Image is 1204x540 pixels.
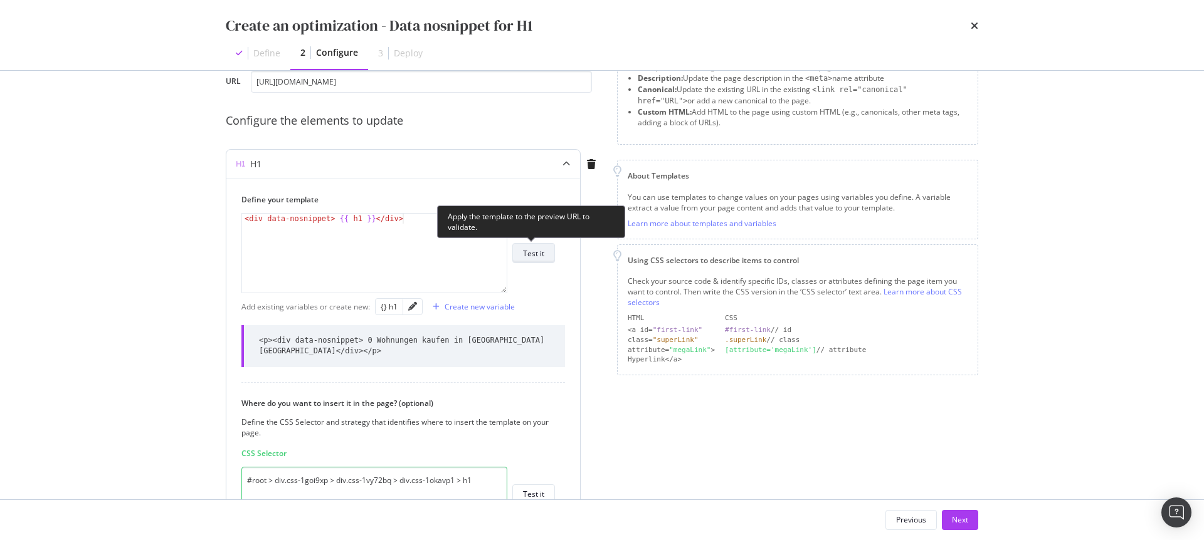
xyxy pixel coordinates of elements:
[638,61,650,72] strong: H1:
[715,63,733,71] span: <h1>
[241,301,370,312] div: Add existing variables or create new:
[300,46,305,59] div: 2
[512,243,555,263] button: Test it
[971,15,978,36] div: times
[241,398,555,408] label: Where do you want to insert it in the page? (optional)
[226,113,602,129] div: Configure the elements to update
[241,194,555,205] label: Define your template
[251,71,592,93] input: https://www.example.com
[226,76,241,90] label: URL
[437,205,625,238] div: Apply the template to the preview URL to validate.
[638,84,677,95] strong: Canonical:
[725,325,968,335] div: // id
[1161,497,1191,527] div: Open Intercom Messenger
[628,345,715,355] div: attribute= >
[725,346,816,354] div: [attribute='megaLink']
[259,335,550,356] div: <p><div data-nosnippet> 0 Wohnungen kaufen in [GEOGRAPHIC_DATA] [GEOGRAPHIC_DATA]</div></p>
[669,346,710,354] div: "megaLink"
[226,15,532,36] div: Create an optimization - Data nosnippet for H1
[628,355,715,365] div: Hyperlink</a>
[523,248,544,259] div: Test it
[378,47,383,60] div: 3
[628,313,715,323] div: HTML
[445,301,515,312] div: Create new variable
[628,276,968,308] div: Check your source code & identify specific IDs, classes or attributes defining the page item you ...
[381,299,398,314] button: {} h1
[725,336,766,344] div: .superLink
[638,84,968,106] li: Update the existing URL in the existing or add a new canonical to the page.
[253,47,280,60] div: Define
[628,286,962,308] a: Learn more about CSS selectors
[628,170,968,181] div: About Templates
[638,106,692,117] strong: Custom HTML:
[381,301,398,312] div: {} h1
[725,326,771,334] div: #first-link
[653,336,699,344] div: "superLink"
[942,510,978,530] button: Next
[628,218,776,229] a: Learn more about templates and variables
[638,85,907,105] span: <link rel="canonical" href="URL">
[725,345,968,355] div: // attribute
[805,74,832,83] span: <meta>
[725,313,968,323] div: CSS
[638,73,968,84] li: Update the page description in the name attribute
[241,448,555,459] label: CSS Selector
[241,467,507,506] textarea: #root > div.css-1goi9xp > div.css-1vy72bq > div.css-1okavp1 > h1
[638,106,968,128] li: Add HTML to the page using custom HTML (e.g., canonicals, other meta tags, adding a block of URLs).
[241,417,555,438] div: Define the CSS Selector and strategy that identifies where to insert the template on your page.
[725,335,968,345] div: // class
[896,514,926,525] div: Previous
[952,514,968,525] div: Next
[250,158,261,170] div: H1
[512,484,555,504] button: Test it
[778,63,796,71] span: <h1>
[408,302,417,311] div: pencil
[316,46,358,59] div: Configure
[653,326,702,334] div: "first-link"
[428,297,515,317] button: Create new variable
[628,325,715,335] div: <a id=
[628,255,968,266] div: Using CSS selectors to describe items to control
[628,192,968,213] div: You can use templates to change values on your pages using variables you define. A variable extra...
[638,73,683,83] strong: Description:
[628,335,715,345] div: class=
[523,489,544,499] div: Test it
[394,47,423,60] div: Deploy
[885,510,937,530] button: Previous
